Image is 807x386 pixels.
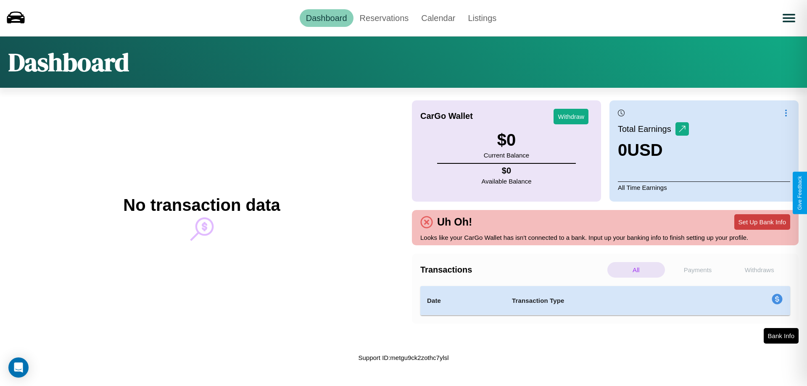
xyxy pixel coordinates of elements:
[427,296,498,306] h4: Date
[764,328,799,344] button: Bank Info
[300,9,353,27] a: Dashboard
[607,262,665,278] p: All
[462,9,503,27] a: Listings
[618,141,689,160] h3: 0 USD
[358,352,448,363] p: Support ID: metgu9ck2zothc7ylsl
[734,214,790,230] button: Set Up Bank Info
[123,196,280,215] h2: No transaction data
[420,111,473,121] h4: CarGo Wallet
[797,176,803,210] div: Give Feedback
[484,150,529,161] p: Current Balance
[482,176,532,187] p: Available Balance
[731,262,788,278] p: Withdraws
[420,286,790,315] table: simple table
[777,6,801,30] button: Open menu
[420,265,605,275] h4: Transactions
[618,121,675,137] p: Total Earnings
[669,262,727,278] p: Payments
[415,9,462,27] a: Calendar
[484,131,529,150] h3: $ 0
[433,216,476,228] h4: Uh Oh!
[8,45,129,79] h1: Dashboard
[554,109,588,124] button: Withdraw
[618,181,790,193] p: All Time Earnings
[8,357,29,378] div: Open Intercom Messenger
[420,232,790,243] p: Looks like your CarGo Wallet has isn't connected to a bank. Input up your banking info to finish ...
[512,296,703,306] h4: Transaction Type
[482,166,532,176] h4: $ 0
[353,9,415,27] a: Reservations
